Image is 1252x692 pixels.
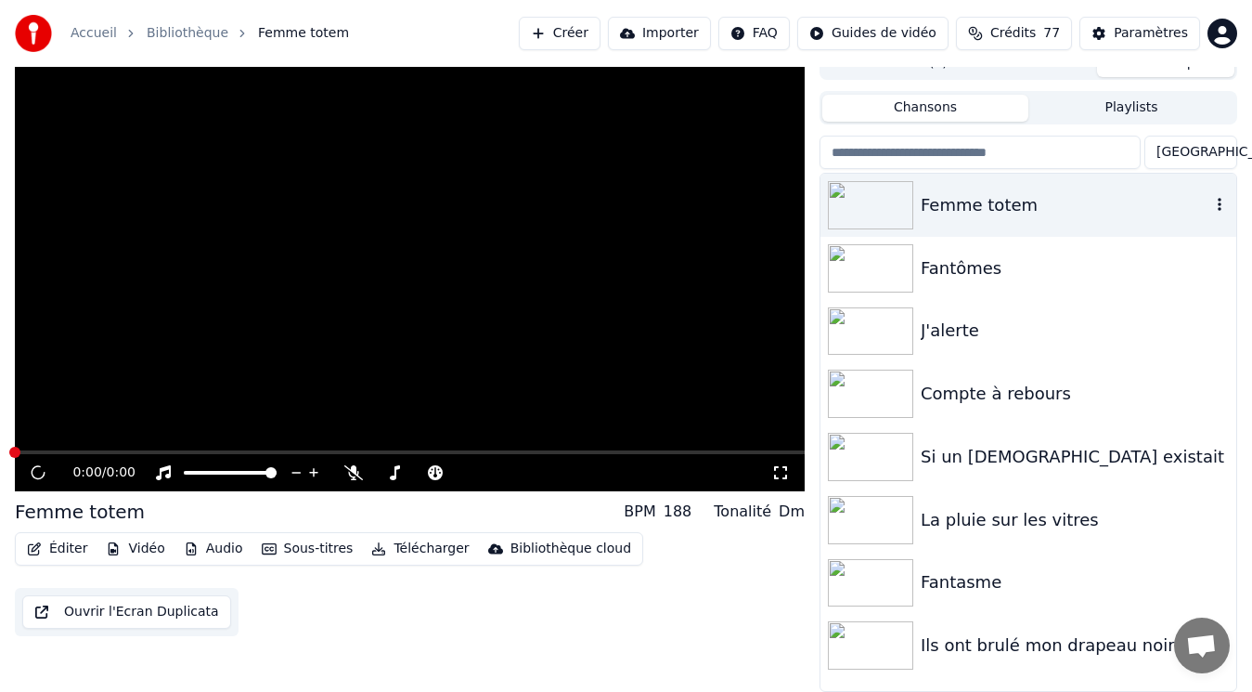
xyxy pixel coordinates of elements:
div: La pluie sur les vitres [921,507,1229,533]
span: 0:00 [107,464,136,482]
div: Compte à rebours [921,381,1229,407]
a: Accueil [71,24,117,43]
button: Crédits77 [956,17,1072,50]
div: J'alerte [921,318,1229,344]
button: Playlists [1028,95,1234,122]
div: Si un [DEMOGRAPHIC_DATA] existait [921,444,1229,470]
div: Fantômes [921,255,1229,281]
div: Fantasme [921,569,1229,595]
div: Tonalité [714,501,771,523]
button: Audio [176,536,251,562]
button: Paramètres [1079,17,1200,50]
a: Bibliothèque [147,24,228,43]
div: Ouvrir le chat [1174,618,1230,673]
button: Vidéo [98,536,172,562]
div: Femme totem [15,499,145,525]
button: Guides de vidéo [797,17,949,50]
span: Crédits [990,24,1036,43]
div: / [72,464,117,482]
div: Dm [779,501,805,523]
button: Ouvrir l'Ecran Duplicata [22,595,231,629]
div: Bibliothèque cloud [510,540,631,558]
button: Télécharger [364,536,476,562]
div: Paramètres [1114,24,1188,43]
button: Importer [608,17,711,50]
button: Chansons [822,95,1028,122]
span: 0:00 [72,464,101,482]
div: Ils ont brulé mon drapeau noir [921,633,1229,659]
button: Sous-titres [254,536,361,562]
button: Créer [519,17,600,50]
img: youka [15,15,52,52]
div: Femme totem [921,192,1210,218]
span: 77 [1043,24,1060,43]
div: BPM [624,501,655,523]
nav: breadcrumb [71,24,349,43]
button: FAQ [718,17,790,50]
button: Éditer [19,536,95,562]
span: Femme totem [258,24,349,43]
div: 188 [664,501,692,523]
